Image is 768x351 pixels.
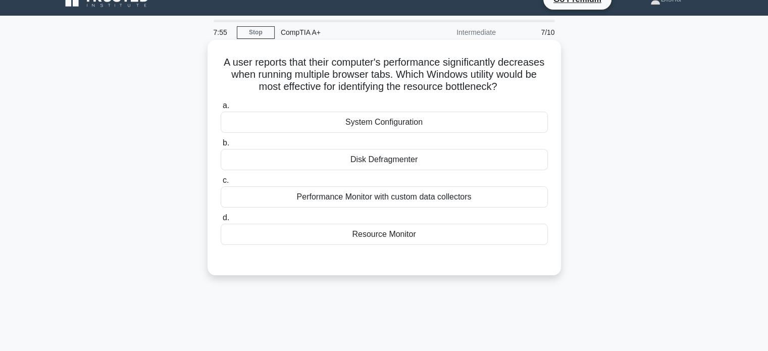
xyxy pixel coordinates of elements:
div: 7:55 [208,22,237,42]
h5: A user reports that their computer's performance significantly decreases when running multiple br... [220,56,549,93]
div: Disk Defragmenter [221,149,548,170]
div: 7/10 [502,22,561,42]
span: a. [223,101,229,110]
span: b. [223,138,229,147]
div: Performance Monitor with custom data collectors [221,186,548,208]
div: System Configuration [221,112,548,133]
div: Resource Monitor [221,224,548,245]
span: d. [223,213,229,222]
div: CompTIA A+ [275,22,414,42]
span: c. [223,176,229,184]
a: Stop [237,26,275,39]
div: Intermediate [414,22,502,42]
